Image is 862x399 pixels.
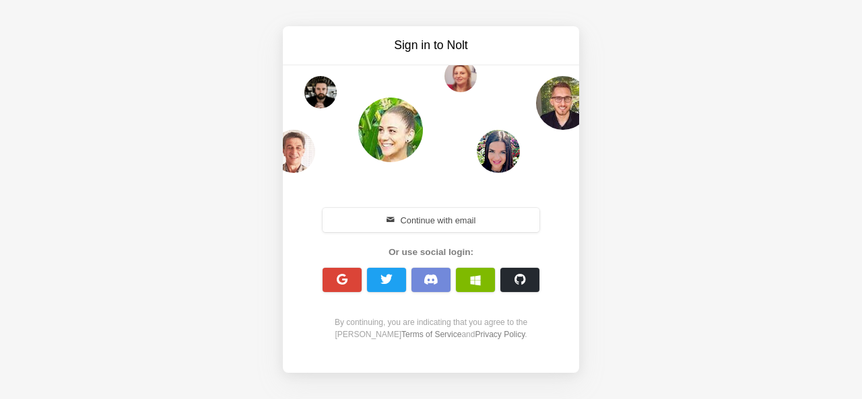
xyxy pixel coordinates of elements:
div: Or use social login: [315,246,547,259]
div: By continuing, you are indicating that you agree to the [PERSON_NAME] and . [315,316,547,340]
h3: Sign in to Nolt [318,37,544,54]
a: Terms of Service [401,330,461,339]
button: Continue with email [323,208,539,232]
a: Privacy Policy [475,330,525,339]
